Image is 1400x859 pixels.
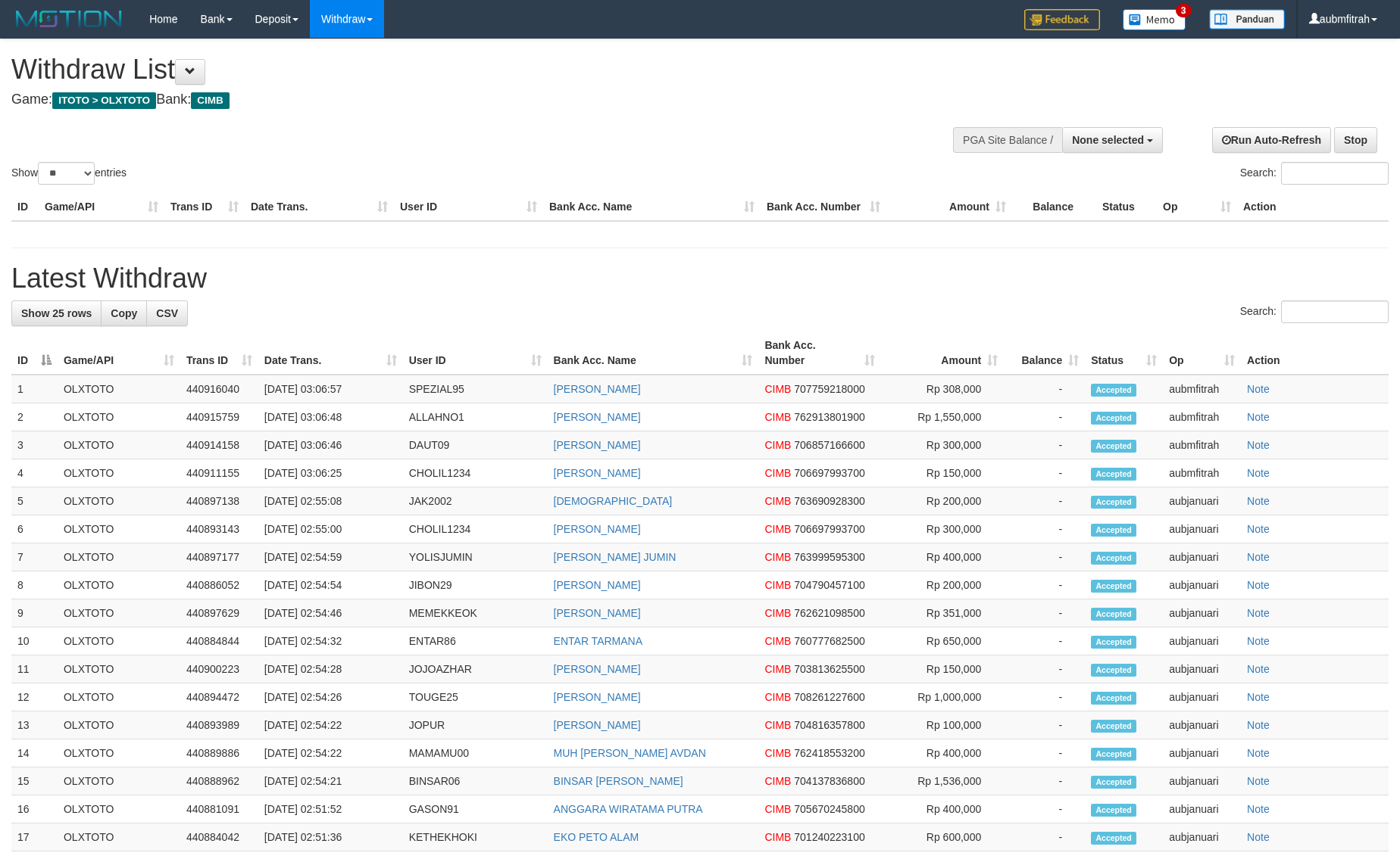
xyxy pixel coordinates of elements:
span: Accepted [1091,552,1136,565]
th: Status: activate to sort column ascending [1085,331,1163,375]
td: OLXTOTO [58,683,180,711]
th: Bank Acc. Number: activate to sort column ascending [758,331,881,375]
h1: Withdraw List [11,54,918,85]
td: - [1004,515,1085,543]
td: aubjanuari [1163,795,1241,823]
td: aubjanuari [1163,739,1241,767]
span: CIMB [764,383,791,395]
a: Note [1247,691,1270,703]
a: Note [1247,719,1270,731]
a: [PERSON_NAME] [554,439,641,451]
th: Date Trans. [245,193,394,221]
span: Accepted [1091,832,1136,845]
td: Rp 351,000 [881,599,1004,627]
td: - [1004,767,1085,795]
td: OLXTOTO [58,599,180,627]
a: [PERSON_NAME] [554,719,641,731]
a: Note [1247,467,1270,479]
td: [DATE] 03:06:25 [258,459,403,487]
td: MAMAMU00 [403,739,548,767]
td: 1 [11,375,58,403]
td: [DATE] 02:54:46 [258,599,403,627]
td: 440884844 [180,627,258,655]
a: Note [1247,411,1270,423]
img: Button%20Memo.svg [1123,9,1186,30]
a: Note [1247,551,1270,563]
span: Copy 706857166600 to clipboard [794,439,864,451]
a: Note [1247,439,1270,451]
td: - [1004,683,1085,711]
td: [DATE] 03:06:57 [258,375,403,403]
td: Rp 150,000 [881,459,1004,487]
td: [DATE] 02:54:54 [258,571,403,599]
td: - [1004,459,1085,487]
td: [DATE] 03:06:48 [258,403,403,431]
span: 3 [1176,4,1192,17]
span: Accepted [1091,748,1136,761]
div: PGA Site Balance / [953,127,1062,153]
th: ID [11,193,39,221]
td: - [1004,711,1085,739]
td: [DATE] 02:54:21 [258,767,403,795]
th: Trans ID: activate to sort column ascending [180,331,258,375]
span: Accepted [1091,384,1136,397]
a: Note [1247,663,1270,675]
span: Copy 703813625500 to clipboard [794,663,864,675]
td: aubjanuari [1163,571,1241,599]
label: Search: [1240,162,1389,185]
span: CIMB [764,411,791,423]
td: 13 [11,711,58,739]
td: aubjanuari [1163,655,1241,683]
span: CIMB [764,495,791,507]
td: Rp 100,000 [881,711,1004,739]
td: - [1004,599,1085,627]
td: - [1004,431,1085,459]
td: JOJOAZHAR [403,655,548,683]
span: Accepted [1091,692,1136,705]
td: [DATE] 03:06:46 [258,431,403,459]
th: ID: activate to sort column descending [11,331,58,375]
th: Amount [886,193,1012,221]
td: JAK2002 [403,487,548,515]
span: Accepted [1091,636,1136,649]
a: BINSAR [PERSON_NAME] [554,775,683,787]
td: [DATE] 02:54:26 [258,683,403,711]
label: Search: [1240,300,1389,323]
span: CIMB [764,663,791,675]
span: CIMB [764,579,791,591]
td: YOLISJUMIN [403,543,548,571]
span: CIMB [764,467,791,479]
a: [PERSON_NAME] [554,523,641,535]
td: 5 [11,487,58,515]
span: CIMB [764,523,791,535]
th: Op [1157,193,1237,221]
a: [PERSON_NAME] [554,691,641,703]
td: OLXTOTO [58,823,180,851]
span: Accepted [1091,580,1136,593]
td: 17 [11,823,58,851]
td: 440911155 [180,459,258,487]
span: Copy 763999595300 to clipboard [794,551,864,563]
label: Show entries [11,162,127,185]
td: OLXTOTO [58,515,180,543]
a: [PERSON_NAME] [554,467,641,479]
td: aubmfitrah [1163,459,1241,487]
td: Rp 400,000 [881,795,1004,823]
td: Rp 300,000 [881,431,1004,459]
td: - [1004,403,1085,431]
td: [DATE] 02:51:36 [258,823,403,851]
th: Game/API: activate to sort column ascending [58,331,180,375]
td: aubjanuari [1163,487,1241,515]
td: - [1004,543,1085,571]
td: 7 [11,543,58,571]
a: [PERSON_NAME] [554,663,641,675]
span: Copy 763690928300 to clipboard [794,495,864,507]
td: 440884042 [180,823,258,851]
a: CSV [146,300,188,326]
input: Search: [1281,162,1389,185]
td: [DATE] 02:54:28 [258,655,403,683]
td: BINSAR06 [403,767,548,795]
th: Bank Acc. Name: activate to sort column ascending [548,331,759,375]
td: 3 [11,431,58,459]
a: Stop [1334,127,1377,153]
